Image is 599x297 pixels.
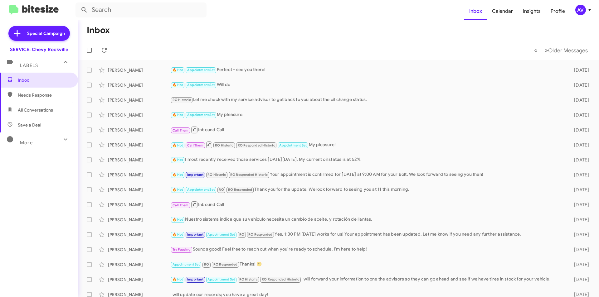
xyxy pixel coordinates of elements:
span: Call Them [187,143,203,147]
span: Appointment Set [173,262,200,266]
span: Needs Response [18,92,71,98]
div: Nuestro sistema indica que su vehículo necesita un cambio de aceite, y rotación de llantas. [170,216,564,223]
span: RO [219,188,224,192]
span: Save a Deal [18,122,41,128]
div: [PERSON_NAME] [108,247,170,253]
input: Search [75,2,207,17]
div: [DATE] [564,276,594,283]
a: Insights [518,2,546,20]
span: Important [187,173,203,177]
div: My pleasure! [170,111,564,118]
span: Important [187,277,203,281]
div: Will do [170,81,564,89]
span: Inbox [464,2,487,20]
div: My pleasure! [170,141,564,149]
span: RO Responded Historic [262,277,299,281]
span: Special Campaign [27,30,65,36]
div: [DATE] [564,142,594,148]
div: [DATE] [564,187,594,193]
span: 🔥 Hot [173,218,183,222]
span: Labels [20,63,38,68]
span: Appointment Set [279,143,307,147]
div: [PERSON_NAME] [108,172,170,178]
span: » [545,46,548,54]
div: [PERSON_NAME] [108,127,170,133]
div: [PERSON_NAME] [108,67,170,73]
span: 🔥 Hot [173,83,183,87]
span: 🔥 Hot [173,113,183,117]
span: Appointment Set [187,68,215,72]
span: Calendar [487,2,518,20]
span: 🔥 Hot [173,232,183,237]
span: RO [239,232,244,237]
div: I will forward your information to one the advisors so they can go ahead and see if we have tires... [170,276,564,283]
div: [PERSON_NAME] [108,142,170,148]
div: I most recently received those services [DATE][DATE]. My current oil status is at 52% [170,156,564,163]
button: AV [570,5,592,15]
div: [DATE] [564,247,594,253]
div: [PERSON_NAME] [108,112,170,118]
span: Appointment Set [187,188,215,192]
span: RO Historic [173,98,191,102]
span: Try Pausing [173,247,191,251]
div: [DATE] [564,67,594,73]
span: 🔥 Hot [173,188,183,192]
span: Appointment Set [187,113,215,117]
span: Inbox [18,77,71,83]
div: [PERSON_NAME] [108,217,170,223]
div: [PERSON_NAME] [108,202,170,208]
span: 🔥 Hot [173,143,183,147]
div: Inbound Call [170,126,564,134]
nav: Page navigation example [531,44,592,57]
h1: Inbox [87,25,110,35]
div: [DATE] [564,157,594,163]
span: Important [187,232,203,237]
span: RO Responded Historic [238,143,275,147]
div: Thank you for the update! We look forward to seeing you at 11 this morning. [170,186,564,193]
div: [PERSON_NAME] [108,157,170,163]
span: 🔥 Hot [173,158,183,162]
span: « [534,46,538,54]
div: Sounds good! Feel free to reach out when you're ready to schedule. I'm here to help! [170,246,564,253]
span: Appointment Set [187,83,215,87]
span: More [20,140,33,146]
div: Let me check with my service advisor to get back to you about the oil change status. [170,96,564,103]
div: [PERSON_NAME] [108,187,170,193]
div: Your appointment is confirmed for [DATE] at 9:00 AM for your Bolt. We look forward to seeing you ... [170,171,564,178]
span: RO Responded [213,262,237,266]
a: Profile [546,2,570,20]
div: Perfect - see you there! [170,66,564,74]
span: RO Responded [228,188,252,192]
button: Previous [530,44,541,57]
span: RO Responded [248,232,272,237]
div: Thanks! 🙂 [170,261,564,268]
div: [PERSON_NAME] [108,276,170,283]
span: 🔥 Hot [173,173,183,177]
span: Call Them [173,203,189,207]
div: [PERSON_NAME] [108,261,170,268]
span: 🔥 Hot [173,68,183,72]
span: RO Historic [215,143,233,147]
div: AV [575,5,586,15]
div: Yes, 1:30 PM [DATE] works for us! Your appointment has been updated. Let me know if you need any ... [170,231,564,238]
div: [DATE] [564,202,594,208]
div: [DATE] [564,261,594,268]
div: [DATE] [564,232,594,238]
span: RO Historic [239,277,258,281]
div: [DATE] [564,82,594,88]
div: [PERSON_NAME] [108,82,170,88]
span: Older Messages [548,47,588,54]
span: All Conversations [18,107,53,113]
div: [DATE] [564,172,594,178]
span: Appointment Set [207,277,235,281]
div: [PERSON_NAME] [108,232,170,238]
span: Call Them [173,128,189,132]
div: [DATE] [564,217,594,223]
div: [DATE] [564,97,594,103]
div: [PERSON_NAME] [108,97,170,103]
button: Next [541,44,592,57]
span: Appointment Set [207,232,235,237]
div: [DATE] [564,127,594,133]
span: 🔥 Hot [173,277,183,281]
